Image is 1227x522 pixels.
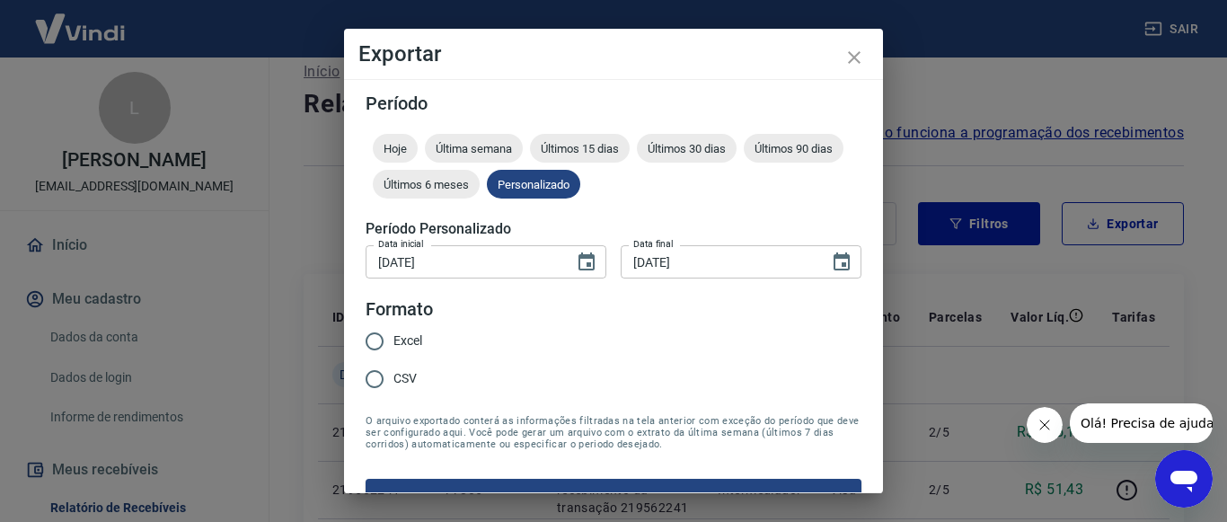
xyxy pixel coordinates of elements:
[833,36,876,79] button: close
[366,245,561,279] input: DD/MM/YYYY
[621,245,817,279] input: DD/MM/YYYY
[366,220,861,238] h5: Período Personalizado
[366,94,861,112] h5: Período
[487,178,580,191] span: Personalizado
[393,332,422,350] span: Excel
[11,13,151,27] span: Olá! Precisa de ajuda?
[637,134,737,163] div: Últimos 30 dias
[393,369,417,388] span: CSV
[1070,403,1213,443] iframe: Mensagem da empresa
[530,134,630,163] div: Últimos 15 dias
[824,244,860,280] button: Choose date, selected date is 21 de set de 2025
[487,170,580,199] div: Personalizado
[373,134,418,163] div: Hoje
[425,142,523,155] span: Última semana
[366,479,861,517] button: Exportar
[358,43,869,65] h4: Exportar
[373,142,418,155] span: Hoje
[373,178,480,191] span: Últimos 6 meses
[378,237,424,251] label: Data inicial
[366,296,433,323] legend: Formato
[366,415,861,450] span: O arquivo exportado conterá as informações filtradas na tela anterior com exceção do período que ...
[530,142,630,155] span: Últimos 15 dias
[425,134,523,163] div: Última semana
[744,134,843,163] div: Últimos 90 dias
[744,142,843,155] span: Últimos 90 dias
[637,142,737,155] span: Últimos 30 dias
[1027,407,1063,443] iframe: Fechar mensagem
[569,244,605,280] button: Choose date, selected date is 21 de set de 2025
[633,237,674,251] label: Data final
[1155,450,1213,508] iframe: Botão para abrir a janela de mensagens
[373,170,480,199] div: Últimos 6 meses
